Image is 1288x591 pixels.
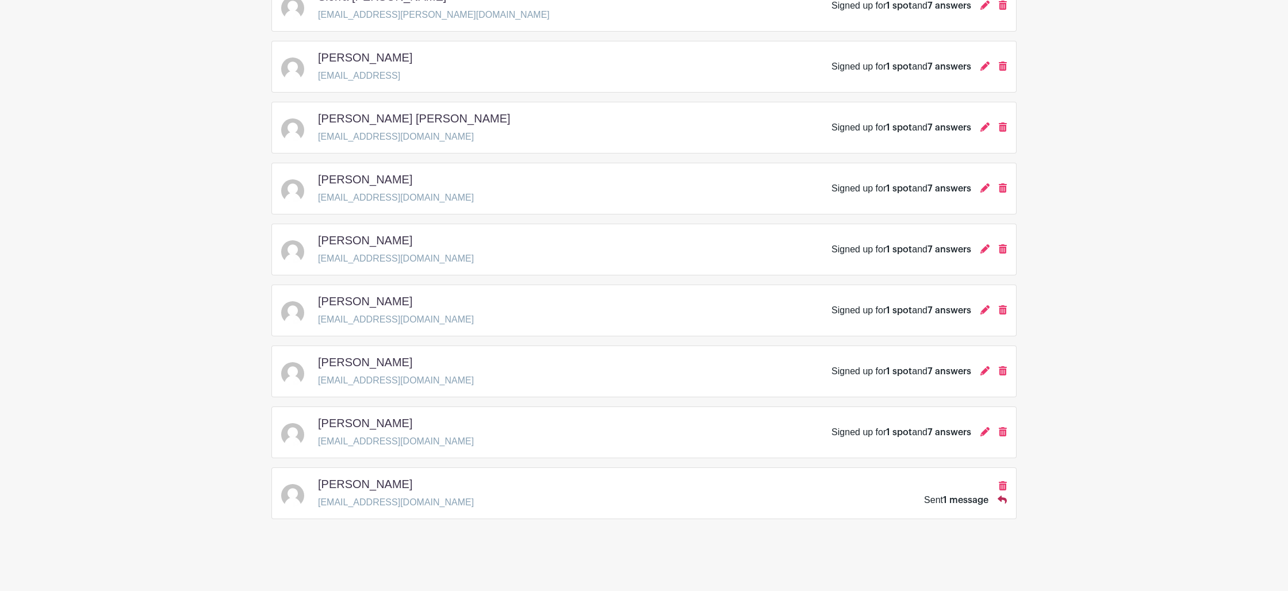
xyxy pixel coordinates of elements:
p: [EMAIL_ADDRESS][DOMAIN_NAME] [318,496,474,509]
span: 7 answers [927,123,971,132]
span: 1 message [943,496,988,505]
h5: [PERSON_NAME] [318,416,412,430]
img: default-ce2991bfa6775e67f084385cd625a349d9dcbb7a52a09fb2fda1e96e2d18dcdb.png [281,484,304,507]
h5: [PERSON_NAME] [PERSON_NAME] [318,112,511,125]
div: Signed up for and [831,364,971,378]
img: default-ce2991bfa6775e67f084385cd625a349d9dcbb7a52a09fb2fda1e96e2d18dcdb.png [281,362,304,385]
h5: [PERSON_NAME] [318,51,412,64]
span: 7 answers [927,306,971,315]
h5: [PERSON_NAME] [318,294,412,308]
p: [EMAIL_ADDRESS][DOMAIN_NAME] [318,252,474,266]
span: 7 answers [927,428,971,437]
img: default-ce2991bfa6775e67f084385cd625a349d9dcbb7a52a09fb2fda1e96e2d18dcdb.png [281,179,304,202]
span: 1 spot [886,306,912,315]
img: default-ce2991bfa6775e67f084385cd625a349d9dcbb7a52a09fb2fda1e96e2d18dcdb.png [281,57,304,80]
h5: [PERSON_NAME] [318,477,412,491]
div: Signed up for and [831,182,971,195]
div: Signed up for and [831,243,971,256]
div: Signed up for and [831,121,971,135]
p: [EMAIL_ADDRESS][DOMAIN_NAME] [318,191,474,205]
div: Signed up for and [831,304,971,317]
div: Signed up for and [831,60,971,74]
span: 1 spot [886,184,912,193]
div: Sent [924,493,988,507]
span: 7 answers [927,62,971,71]
p: [EMAIL_ADDRESS][DOMAIN_NAME] [318,130,520,144]
h5: [PERSON_NAME] [318,172,412,186]
h5: [PERSON_NAME] [318,355,412,369]
img: default-ce2991bfa6775e67f084385cd625a349d9dcbb7a52a09fb2fda1e96e2d18dcdb.png [281,118,304,141]
span: 1 spot [886,123,912,132]
p: [EMAIL_ADDRESS][DOMAIN_NAME] [318,374,474,387]
p: [EMAIL_ADDRESS][PERSON_NAME][DOMAIN_NAME] [318,8,550,22]
div: Signed up for and [831,425,971,439]
p: [EMAIL_ADDRESS][DOMAIN_NAME] [318,313,474,327]
p: [EMAIL_ADDRESS][DOMAIN_NAME] [318,435,474,448]
span: 1 spot [886,428,912,437]
span: 1 spot [886,245,912,254]
span: 1 spot [886,62,912,71]
img: default-ce2991bfa6775e67f084385cd625a349d9dcbb7a52a09fb2fda1e96e2d18dcdb.png [281,240,304,263]
span: 1 spot [886,1,912,10]
span: 7 answers [927,1,971,10]
p: [EMAIL_ADDRESS] [318,69,421,83]
span: 7 answers [927,245,971,254]
img: default-ce2991bfa6775e67f084385cd625a349d9dcbb7a52a09fb2fda1e96e2d18dcdb.png [281,301,304,324]
span: 7 answers [927,367,971,376]
img: default-ce2991bfa6775e67f084385cd625a349d9dcbb7a52a09fb2fda1e96e2d18dcdb.png [281,423,304,446]
h5: [PERSON_NAME] [318,233,412,247]
span: 1 spot [886,367,912,376]
span: 7 answers [927,184,971,193]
